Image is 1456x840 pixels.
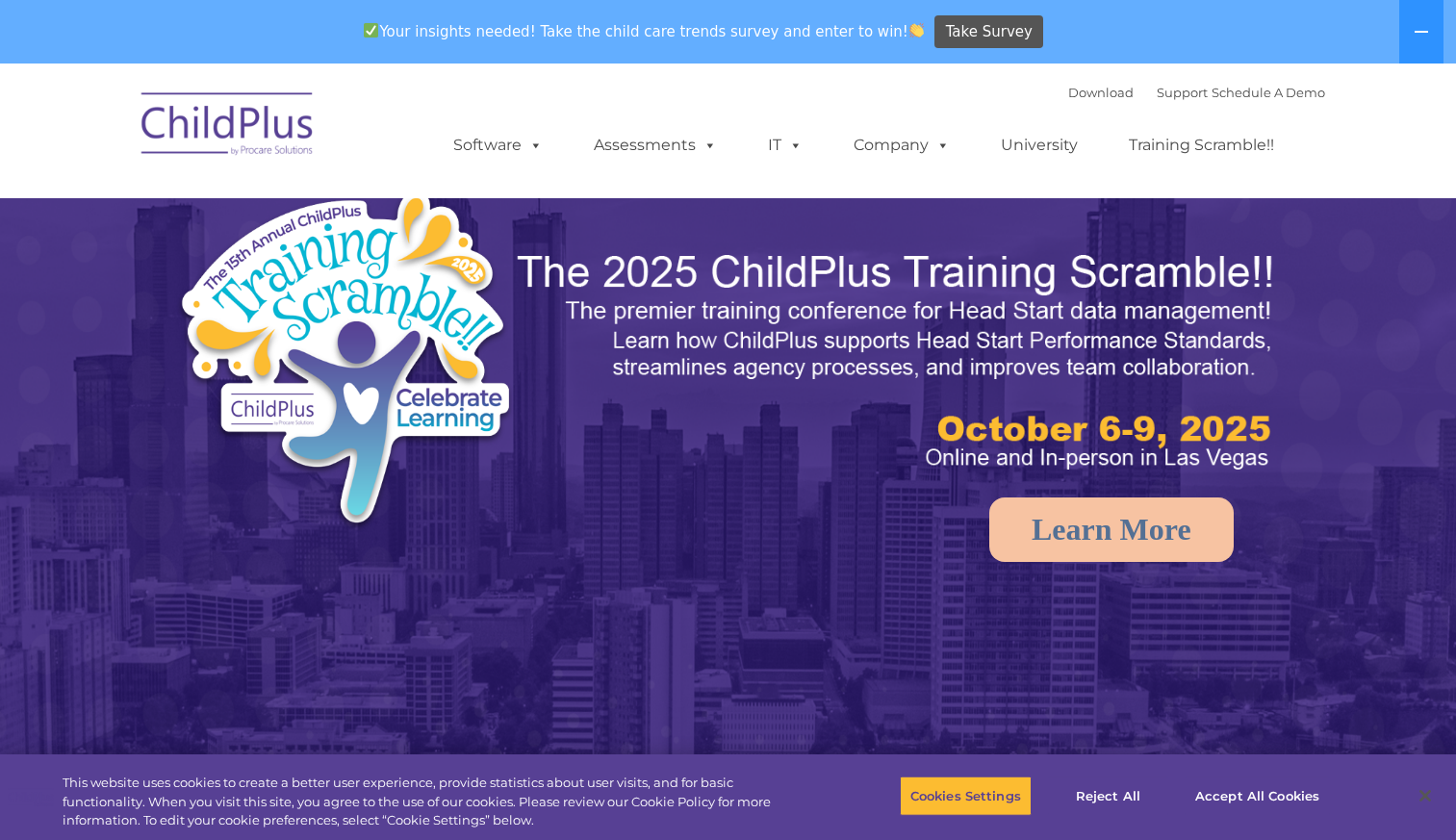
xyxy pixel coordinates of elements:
a: University [982,126,1097,165]
a: Download [1068,85,1134,100]
a: Company [834,126,969,165]
a: Learn More [989,497,1234,562]
button: Cookies Settings [900,776,1032,816]
span: Take Survey [946,15,1033,49]
a: Training Scramble!! [1110,126,1293,165]
a: Schedule A Demo [1212,85,1325,100]
a: IT [749,126,822,165]
a: Assessments [575,126,736,165]
a: Take Survey [934,15,1043,49]
a: Software [434,126,562,165]
button: Accept All Cookies [1185,776,1330,816]
button: Reject All [1048,776,1168,816]
button: Close [1404,775,1446,817]
img: ChildPlus by Procare Solutions [132,79,324,175]
img: 👏 [909,23,924,38]
font: | [1068,85,1325,100]
div: This website uses cookies to create a better user experience, provide statistics about user visit... [63,774,801,830]
img: ✅ [364,23,378,38]
span: Your insights needed! Take the child care trends survey and enter to win! [356,13,932,50]
a: Support [1157,85,1208,100]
